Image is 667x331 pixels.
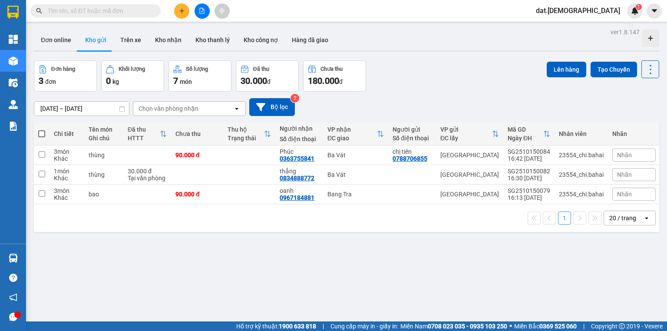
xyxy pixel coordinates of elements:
div: Người gửi [393,126,432,133]
div: Phúc [280,148,319,155]
sup: 1 [636,4,642,10]
div: Ba Vát [327,152,384,159]
div: [GEOGRAPHIC_DATA] [440,191,499,198]
strong: 0369 525 060 [539,323,577,330]
div: chị tiên [393,148,432,155]
div: 0834888772 [280,175,314,182]
div: Bang Tra [327,191,384,198]
span: Nhãn [617,191,632,198]
button: Kho nhận [148,30,188,50]
button: Khối lượng0kg [101,60,164,92]
button: Đã thu30.000đ [236,60,299,92]
div: Thu hộ [228,126,264,133]
div: Nhãn [612,130,656,137]
div: 3 món [54,148,80,155]
div: 16:30 [DATE] [508,175,550,182]
span: 180.000 [308,76,339,86]
div: VP nhận [327,126,377,133]
div: thắng [280,168,319,175]
span: | [323,321,324,331]
button: Đơn hàng3đơn [34,60,97,92]
div: Ba Vát [327,171,384,178]
th: Toggle SortBy [223,122,275,146]
button: Đơn online [34,30,78,50]
div: Chi tiết [54,130,80,137]
span: copyright [619,323,625,329]
div: 0363755841 [280,155,314,162]
span: 1 [637,4,640,10]
button: Chưa thu180.000đ [303,60,366,92]
span: | [583,321,584,331]
span: 3 [39,76,43,86]
span: Miền Nam [400,321,507,331]
span: message [9,313,17,321]
input: Tìm tên, số ĐT hoặc mã đơn [48,6,150,16]
span: Nhãn [617,171,632,178]
div: oanh [280,187,319,194]
div: [GEOGRAPHIC_DATA] [440,152,499,159]
span: Nhãn [617,152,632,159]
div: Khác [54,155,80,162]
div: thùng [89,171,119,178]
img: warehouse-icon [9,56,18,66]
span: ⚪️ [509,324,512,328]
img: solution-icon [9,122,18,131]
div: [GEOGRAPHIC_DATA] [440,171,499,178]
div: ver 1.8.147 [611,27,640,37]
img: dashboard-icon [9,35,18,44]
button: file-add [195,3,210,19]
div: 16:13 [DATE] [508,194,550,201]
div: Đã thu [128,126,160,133]
div: 3 món [54,187,80,194]
img: warehouse-icon [9,100,18,109]
div: 23554_chi.bahai [559,191,604,198]
div: Chưa thu [320,66,343,72]
div: 0788706855 [393,155,427,162]
span: dat.[DEMOGRAPHIC_DATA] [529,5,627,16]
span: đ [267,78,271,85]
strong: 0708 023 035 - 0935 103 250 [428,323,507,330]
div: Khối lượng [119,66,145,72]
button: 1 [558,212,571,225]
span: 0 [106,76,111,86]
div: Ghi chú [89,135,119,142]
button: Bộ lọc [249,98,295,116]
div: 90.000 đ [175,152,219,159]
div: SG2510150084 [508,148,550,155]
svg: open [233,105,240,112]
div: Đã thu [253,66,269,72]
button: Trên xe [113,30,148,50]
div: Tên món [89,126,119,133]
button: Hàng đã giao [285,30,335,50]
div: 0967184881 [280,194,314,201]
div: 23554_chi.bahai [559,171,604,178]
span: 30.000 [241,76,267,86]
div: Người nhận [280,125,319,132]
th: Toggle SortBy [323,122,388,146]
th: Toggle SortBy [436,122,503,146]
th: Toggle SortBy [503,122,555,146]
button: Kho thanh lý [188,30,237,50]
div: 90.000 đ [175,191,219,198]
button: aim [215,3,230,19]
div: HTTT [128,135,160,142]
div: 20 / trang [609,214,636,222]
div: Số điện thoại [280,136,319,142]
button: Kho gửi [78,30,113,50]
button: Số lượng7món [168,60,231,92]
div: Chọn văn phòng nhận [139,104,198,113]
img: logo-vxr [7,6,19,19]
div: 16:42 [DATE] [508,155,550,162]
div: ĐC lấy [440,135,492,142]
span: file-add [199,8,205,14]
div: Trạng thái [228,135,264,142]
span: question-circle [9,274,17,282]
button: Kho công nợ [237,30,285,50]
span: món [180,78,192,85]
div: Số điện thoại [393,135,432,142]
th: Toggle SortBy [123,122,171,146]
span: notification [9,293,17,301]
span: caret-down [650,7,658,15]
span: Hỗ trợ kỹ thuật: [236,321,316,331]
div: Tạo kho hàng mới [642,30,659,47]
